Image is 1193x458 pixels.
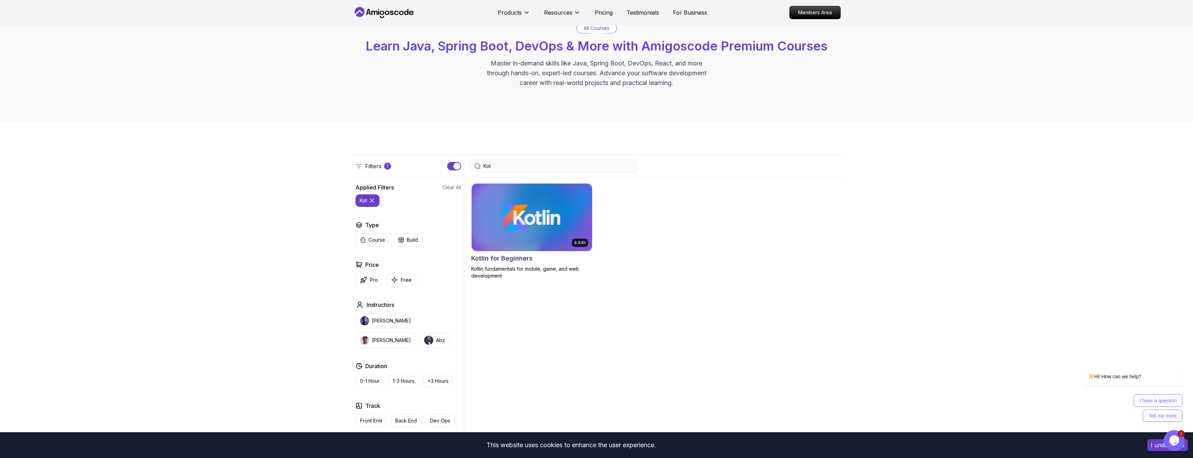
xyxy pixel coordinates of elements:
button: Products [498,8,530,22]
p: Course [368,236,385,243]
button: Accept cookies [1147,439,1188,451]
button: Free [387,273,416,287]
p: Filters [365,162,381,170]
span: Learn Java, Spring Boot, DevOps & More with Amigoscode Premium Courses [366,38,827,54]
p: Products [498,8,522,17]
p: 1 [387,163,388,169]
h2: Type [365,221,379,229]
button: Course [355,233,390,247]
a: Kotlin for Beginners card4.64hKotlin for BeginnersKotlin fundamentals for mobile, game, and web d... [471,183,592,279]
p: [PERSON_NAME] [372,337,411,344]
button: Front End [355,414,387,427]
p: [PERSON_NAME] [372,317,411,324]
p: Front End [360,417,382,424]
p: Kotlin fundamentals for mobile, game, and web development [471,265,592,279]
p: 4.64h [574,240,586,246]
button: Resources [544,8,581,22]
button: Full Stack [355,432,387,445]
h2: Kotlin for Beginners [471,254,533,263]
button: 0-1 Hour [355,374,384,388]
iframe: chat widget [1061,304,1186,427]
button: Clear All [442,184,461,191]
h2: Applied Filters [355,183,394,192]
button: Kot [355,194,380,207]
p: Master in-demand skills like Java, Spring Boot, DevOps, React, and more through hands-on, expert-... [480,59,714,88]
button: 1-3 Hours [388,374,419,388]
a: Testimonials [627,8,659,17]
h2: Instructors [367,301,394,309]
button: instructor img[PERSON_NAME] [355,333,415,348]
h2: Price [365,261,379,269]
button: Pro [355,273,382,287]
p: 1-3 Hours [393,378,414,385]
p: Abz [436,337,445,344]
input: Search Java, React, Spring boot ... [483,163,633,170]
img: instructor img [424,336,433,345]
h2: Duration [365,362,387,370]
img: Kotlin for Beginners card [472,184,592,251]
iframe: chat widget [1164,430,1186,451]
p: All Courses [584,25,610,32]
p: Free [401,277,412,284]
p: Kot [360,197,367,204]
p: Back End [395,417,417,424]
button: Dev Ops [426,414,455,427]
div: This website uses cookies to enhance the user experience. [5,437,1137,453]
p: 0-1 Hour [360,378,380,385]
p: +3 Hours [428,378,449,385]
p: Members Area [790,6,840,19]
p: Resources [544,8,572,17]
button: instructor img[PERSON_NAME] [355,313,415,328]
h2: Track [365,402,380,410]
button: Back End [391,414,421,427]
a: Members Area [789,6,841,19]
p: Pro [370,277,378,284]
a: Pricing [595,8,613,17]
button: Build [394,233,422,247]
img: instructor img [360,316,369,325]
img: instructor img [360,336,369,345]
p: Build [407,236,418,243]
a: For Business [673,8,707,17]
button: instructor imgAbz [420,333,450,348]
button: +3 Hours [423,374,453,388]
p: Dev Ops [430,417,450,424]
